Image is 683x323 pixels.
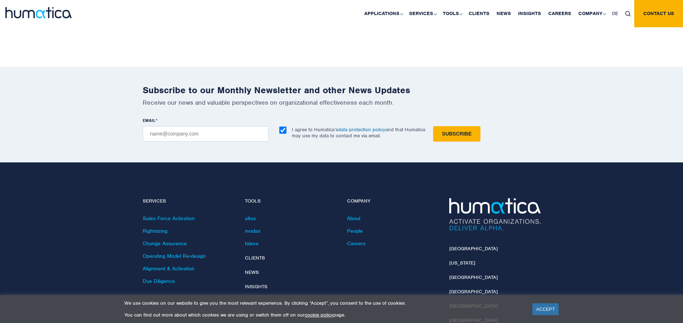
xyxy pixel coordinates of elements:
a: [GEOGRAPHIC_DATA] [449,289,498,295]
a: data protection policy [338,127,385,133]
a: Change Assurance [143,240,187,247]
img: logo [5,7,72,18]
h4: Company [347,198,438,204]
p: You can find out more about which cookies we are using or switch them off on our page. [124,312,523,318]
a: cookie policy [305,312,333,318]
a: Due Diligence [143,278,175,284]
a: [GEOGRAPHIC_DATA] [449,274,498,280]
a: Alignment & Activation [143,265,194,272]
a: News [245,269,259,275]
h4: Services [143,198,234,204]
input: Subscribe [433,126,480,142]
a: modas [245,228,260,234]
a: [GEOGRAPHIC_DATA] [449,246,498,252]
a: People [347,228,363,234]
a: altus [245,215,256,222]
p: Receive our news and valuable perspectives on organizational effectiveness each month. [143,99,541,106]
input: I agree to Humatica’sdata protection policyand that Humatica may use my data to contact me via em... [279,127,286,134]
a: About [347,215,360,222]
a: taleva [245,240,259,247]
p: We use cookies on our website to give you the most relevant experience. By clicking “Accept”, you... [124,300,523,306]
input: name@company.com [143,126,269,142]
a: Careers [347,240,365,247]
img: Humatica [449,198,541,231]
img: search_icon [625,11,631,16]
a: [US_STATE] [449,260,475,266]
a: Rightsizing [143,228,167,234]
span: DE [612,10,618,16]
span: EMAIL [143,118,156,123]
a: Sales Force Activation [143,215,195,222]
a: Operating Model Re-design [143,253,206,259]
h2: Subscribe to our Monthly Newsletter and other News Updates [143,85,541,96]
a: ACCEPT [532,303,559,315]
p: I agree to Humatica’s and that Humatica may use my data to contact me via email. [292,127,425,139]
a: Insights [245,284,267,290]
a: Clients [245,255,265,261]
h4: Tools [245,198,336,204]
